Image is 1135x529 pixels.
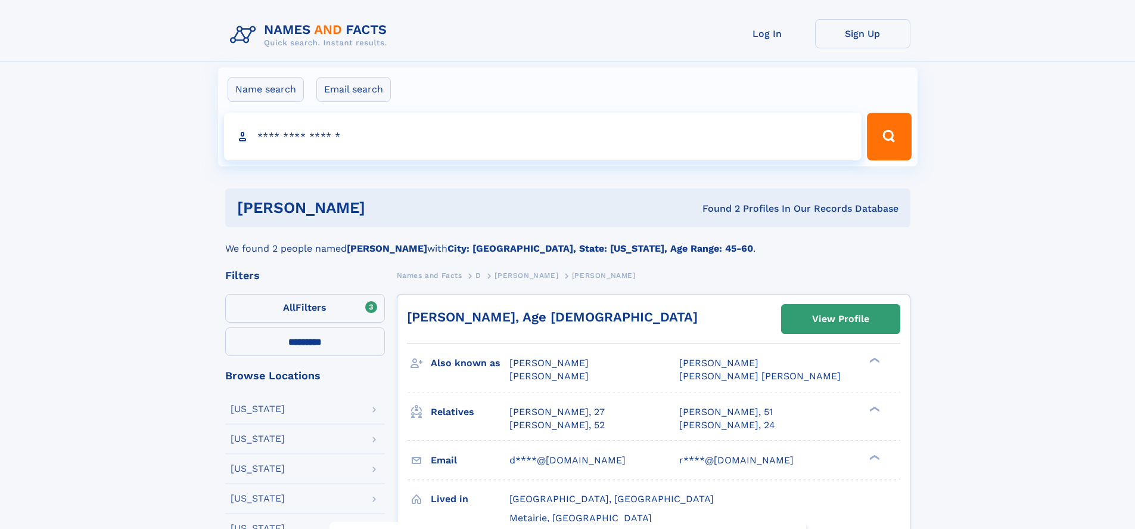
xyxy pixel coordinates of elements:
[316,77,391,102] label: Email search
[231,494,285,503] div: [US_STATE]
[782,305,900,333] a: View Profile
[225,370,385,381] div: Browse Locations
[867,113,911,160] button: Search Button
[866,453,881,461] div: ❯
[509,419,605,432] a: [PERSON_NAME], 52
[475,268,481,283] a: D
[397,268,462,283] a: Names and Facts
[224,113,862,160] input: search input
[228,77,304,102] label: Name search
[347,243,427,254] b: [PERSON_NAME]
[231,434,285,444] div: [US_STATE]
[509,493,714,505] span: [GEOGRAPHIC_DATA], [GEOGRAPHIC_DATA]
[225,270,385,281] div: Filters
[225,19,397,51] img: Logo Names and Facts
[475,271,481,280] span: D
[431,353,509,373] h3: Also known as
[509,357,589,369] span: [PERSON_NAME]
[812,305,869,333] div: View Profile
[431,489,509,509] h3: Lived in
[407,310,698,324] a: [PERSON_NAME], Age [DEMOGRAPHIC_DATA]
[720,19,815,48] a: Log In
[866,357,881,364] div: ❯
[447,243,753,254] b: City: [GEOGRAPHIC_DATA], State: [US_STATE], Age Range: 45-60
[283,302,296,313] span: All
[509,370,589,382] span: [PERSON_NAME]
[679,406,773,419] a: [PERSON_NAME], 51
[431,402,509,422] h3: Relatives
[679,370,841,382] span: [PERSON_NAME] [PERSON_NAME]
[679,357,758,369] span: [PERSON_NAME]
[679,419,775,432] a: [PERSON_NAME], 24
[572,271,636,280] span: [PERSON_NAME]
[495,271,558,280] span: [PERSON_NAME]
[866,405,881,413] div: ❯
[225,294,385,323] label: Filters
[431,450,509,471] h3: Email
[495,268,558,283] a: [PERSON_NAME]
[534,202,898,215] div: Found 2 Profiles In Our Records Database
[231,464,285,474] div: [US_STATE]
[509,406,605,419] a: [PERSON_NAME], 27
[231,404,285,414] div: [US_STATE]
[815,19,910,48] a: Sign Up
[509,512,652,524] span: Metairie, [GEOGRAPHIC_DATA]
[225,227,910,256] div: We found 2 people named with .
[237,200,534,215] h1: [PERSON_NAME]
